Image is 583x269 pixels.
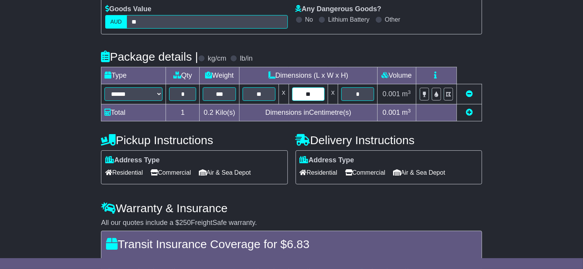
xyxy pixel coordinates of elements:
span: Residential [105,167,143,179]
a: Add new item [466,109,473,116]
sup: 3 [408,89,411,95]
label: Address Type [300,156,354,165]
td: 1 [166,104,200,121]
td: x [279,84,289,104]
span: 0.001 [383,109,400,116]
label: Other [385,16,400,23]
td: Dimensions (L x W x H) [239,67,378,84]
td: Weight [200,67,239,84]
a: Remove this item [466,90,473,98]
span: 6.83 [287,238,309,250]
span: Air & Sea Depot [393,167,445,179]
label: No [305,16,313,23]
label: lb/in [240,54,253,63]
h4: Package details | [101,50,198,63]
span: m [402,109,411,116]
label: Goods Value [105,5,151,14]
div: All our quotes include a $ FreightSafe warranty. [101,219,482,227]
label: AUD [105,15,127,29]
td: Total [101,104,166,121]
td: Qty [166,67,200,84]
h4: Pickup Instructions [101,134,287,146]
label: Lithium Battery [328,16,369,23]
h4: Delivery Instructions [296,134,482,146]
td: Kilo(s) [200,104,239,121]
label: kg/cm [208,54,226,63]
td: Volume [377,67,416,84]
span: Commercial [345,167,385,179]
sup: 3 [408,108,411,114]
span: m [402,90,411,98]
td: x [328,84,338,104]
h4: Warranty & Insurance [101,202,482,215]
span: Residential [300,167,337,179]
span: Air & Sea Depot [199,167,251,179]
h4: Transit Insurance Coverage for $ [106,238,477,250]
span: 0.2 [204,109,214,116]
span: 250 [179,219,191,226]
span: 0.001 [383,90,400,98]
td: Type [101,67,166,84]
td: Dimensions in Centimetre(s) [239,104,378,121]
span: Commercial [150,167,191,179]
label: Any Dangerous Goods? [296,5,381,14]
label: Address Type [105,156,160,165]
